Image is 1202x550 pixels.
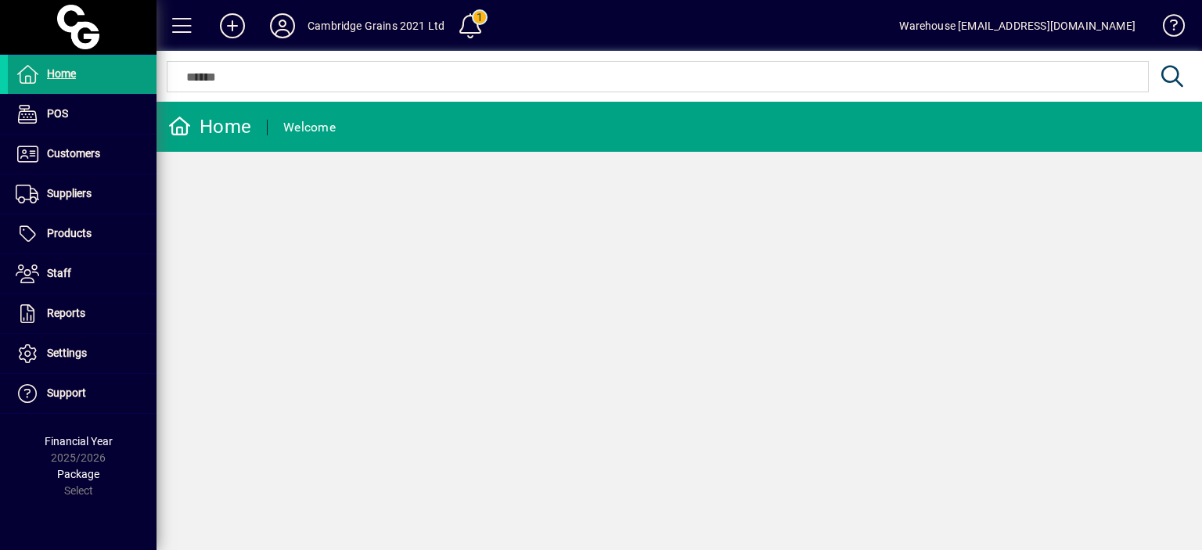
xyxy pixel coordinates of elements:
span: Support [47,386,86,399]
span: Products [47,227,92,239]
a: Staff [8,254,157,293]
a: Support [8,374,157,413]
span: Package [57,468,99,480]
a: Customers [8,135,157,174]
div: Cambridge Grains 2021 Ltd [308,13,444,38]
button: Profile [257,12,308,40]
a: Products [8,214,157,253]
span: Home [47,67,76,80]
span: Suppliers [47,187,92,200]
a: Reports [8,294,157,333]
span: Financial Year [45,435,113,448]
a: Knowledge Base [1151,3,1182,54]
span: Staff [47,267,71,279]
div: Home [168,114,251,139]
div: Warehouse [EMAIL_ADDRESS][DOMAIN_NAME] [899,13,1135,38]
div: Welcome [283,115,336,140]
span: Reports [47,307,85,319]
a: Settings [8,334,157,373]
button: Add [207,12,257,40]
a: Suppliers [8,174,157,214]
a: POS [8,95,157,134]
span: POS [47,107,68,120]
span: Settings [47,347,87,359]
span: Customers [47,147,100,160]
